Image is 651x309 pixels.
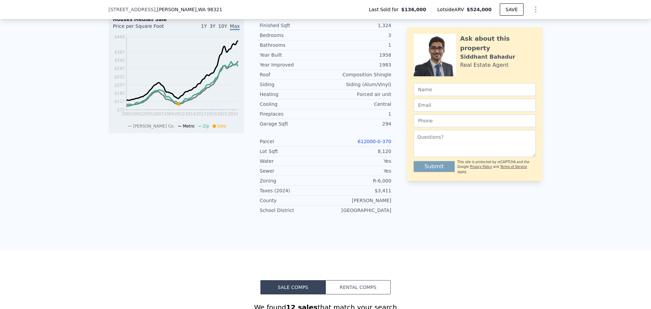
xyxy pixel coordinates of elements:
div: Price per Square Foot [113,23,176,34]
input: Email [414,99,536,112]
div: Year Improved [260,61,325,68]
tspan: 2009 [164,112,174,116]
div: Central [325,101,391,108]
div: [PERSON_NAME] [325,197,391,204]
tspan: 2012 [175,112,185,116]
tspan: $469 [114,35,125,39]
div: Yes [325,158,391,165]
div: 1,324 [325,22,391,29]
tspan: 2021 [217,112,228,116]
span: 3Y [210,23,215,29]
span: [PERSON_NAME] Co. [133,124,175,129]
div: School District [260,207,325,214]
div: Siddhant Bahadur [460,53,515,61]
div: $3,411 [325,187,391,194]
div: Yes [325,168,391,174]
tspan: $297 [114,66,125,71]
button: Sale Comps [260,280,325,294]
tspan: 2002 [132,112,142,116]
div: County [260,197,325,204]
span: Last Sold for [369,6,401,13]
tspan: 2007 [153,112,164,116]
span: , WA 98321 [197,7,222,12]
div: Heating [260,91,325,98]
div: Siding (Alum/Vinyl) [325,81,391,88]
div: Cooling [260,101,325,108]
div: 294 [325,120,391,127]
div: Houses Median Sale [113,16,240,23]
tspan: 2000 [121,112,132,116]
div: 1983 [325,61,391,68]
tspan: $72 [117,108,125,112]
button: Show Options [529,3,542,16]
div: Siding [260,81,325,88]
div: 1 [325,111,391,117]
input: Name [414,83,536,96]
div: Real Estate Agent [460,61,509,69]
div: Forced air unit [325,91,391,98]
div: Garage Sqft [260,120,325,127]
div: Sewer [260,168,325,174]
div: R-6,000 [325,177,391,184]
div: 1958 [325,52,391,58]
span: Sale [217,124,226,129]
div: This site is protected by reCAPTCHA and the Google and apply. [457,160,536,174]
div: Finished Sqft [260,22,325,29]
div: Composition Shingle [325,71,391,78]
div: Zoning [260,177,325,184]
tspan: $252 [114,75,125,79]
tspan: 2019 [206,112,217,116]
tspan: 2005 [142,112,153,116]
tspan: 2014 [185,112,196,116]
div: Ask about this property [460,34,536,53]
span: Metro [183,124,194,129]
div: 8,120 [325,148,391,155]
a: 612000-0-370 [358,139,391,144]
div: [GEOGRAPHIC_DATA] [325,207,391,214]
div: 1 [325,42,391,49]
button: Submit [414,161,455,172]
div: Parcel [260,138,325,145]
span: $524,000 [467,7,492,12]
tspan: 2024 [228,112,238,116]
button: SAVE [500,3,524,16]
tspan: 2017 [196,112,206,116]
div: Bedrooms [260,32,325,39]
div: Lot Sqft [260,148,325,155]
a: Terms of Service [500,165,527,169]
span: $136,000 [401,6,426,13]
span: , [PERSON_NAME] [156,6,222,13]
span: [STREET_ADDRESS] [108,6,156,13]
span: Max [230,23,240,30]
span: Lotside ARV [437,6,467,13]
div: Water [260,158,325,165]
div: Year Built [260,52,325,58]
tspan: $387 [114,50,125,55]
tspan: $342 [114,58,125,63]
div: Fireplaces [260,111,325,117]
tspan: $207 [114,83,125,88]
span: 1Y [201,23,207,29]
input: Phone [414,114,536,127]
span: 10Y [218,23,227,29]
tspan: $117 [114,99,125,104]
div: Bathrooms [260,42,325,49]
button: Rental Comps [325,280,391,294]
a: Privacy Policy [470,165,492,169]
tspan: $162 [114,91,125,96]
span: Zip [203,124,209,129]
div: Roof [260,71,325,78]
div: 3 [325,32,391,39]
div: Taxes (2024) [260,187,325,194]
